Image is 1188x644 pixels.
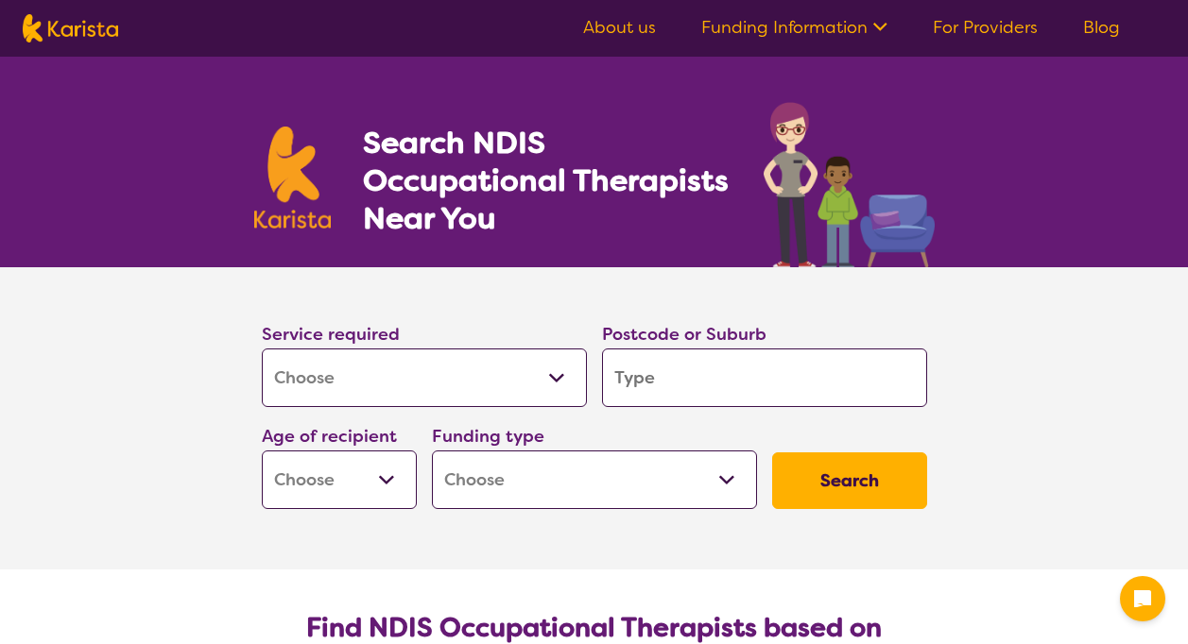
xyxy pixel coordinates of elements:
img: Karista logo [23,14,118,42]
h1: Search NDIS Occupational Therapists Near You [363,124,731,237]
a: About us [583,16,656,39]
a: Funding Information [701,16,887,39]
a: For Providers [933,16,1038,39]
label: Age of recipient [262,425,397,448]
label: Postcode or Suburb [602,323,766,346]
a: Blog [1083,16,1120,39]
input: Type [602,348,927,407]
img: occupational-therapy [764,102,935,267]
img: Karista logo [254,127,332,229]
label: Funding type [432,425,544,448]
button: Search [772,452,927,509]
label: Service required [262,323,400,346]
